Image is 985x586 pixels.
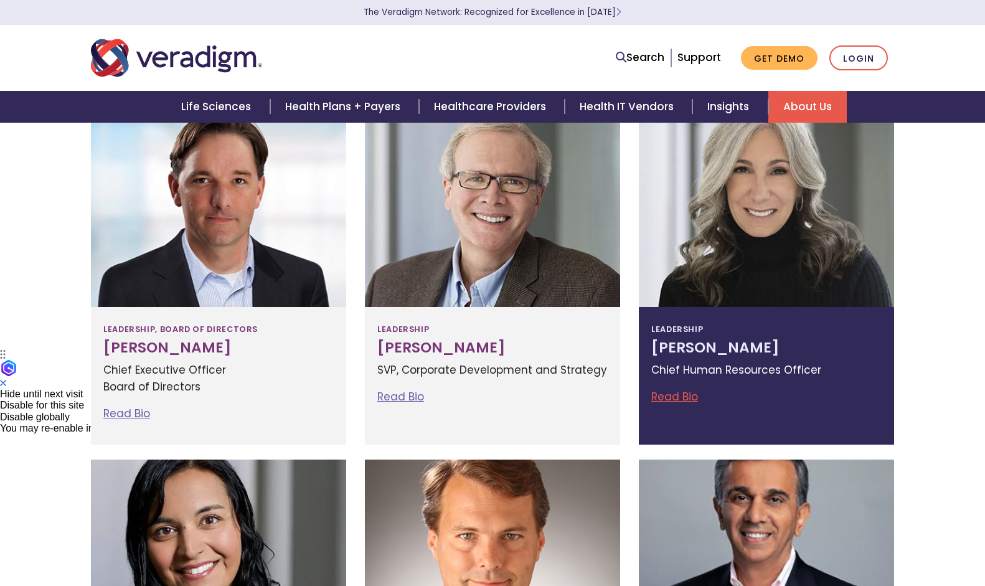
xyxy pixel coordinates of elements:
a: Health Plans + Payers [270,91,419,123]
span: Learn More [616,6,621,18]
h3: [PERSON_NAME] [377,339,608,357]
a: Support [677,50,721,65]
span: Leadership [377,319,429,339]
a: Health IT Vendors [565,91,692,123]
a: Life Sciences [166,91,270,123]
a: About Us [768,91,847,123]
p: SVP, Corporate Development and Strategy [377,362,608,379]
p: Chief Human Resources Officer [651,362,882,379]
a: Login [829,45,888,71]
p: Chief Executive Officer Board of Directors [103,362,334,395]
a: Healthcare Providers [419,91,565,123]
a: Read Bio [103,406,150,421]
span: Leadership [651,319,703,339]
span: Leadership, Board of Directors [103,319,258,339]
a: Read Bio [377,389,424,404]
a: Insights [692,91,768,123]
a: Search [616,49,664,66]
a: Read Bio [651,389,698,404]
h3: [PERSON_NAME] [651,339,882,357]
a: The Veradigm Network: Recognized for Excellence in [DATE]Learn More [364,6,621,18]
img: Veradigm logo [91,37,262,78]
a: Get Demo [741,46,818,70]
h3: [PERSON_NAME] [103,339,334,357]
